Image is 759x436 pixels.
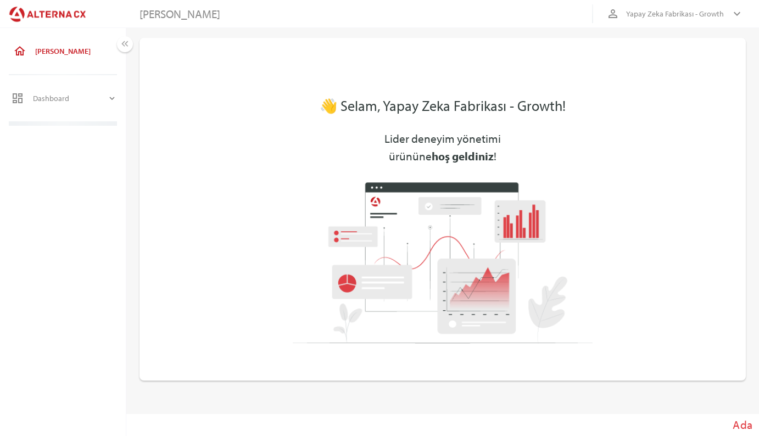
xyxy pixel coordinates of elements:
i: keyboard_double_arrow_left [119,38,131,50]
b: hoş geldiniz [432,149,494,163]
div: 👋 Selam, Yapay Zeka Fabrikası - Growth! [148,99,737,113]
span: Yapay Zeka Fabrikası - Growth [626,7,724,20]
div: [PERSON_NAME] [139,7,220,21]
button: Menu [117,36,133,52]
div: [PERSON_NAME] [35,47,117,56]
i: keyboard_arrow_down [730,7,744,20]
div: Lider deneyim yönetimi ürününe ! [295,130,590,165]
i: dashboard [11,92,24,105]
i: expand_more [107,93,117,103]
a: [PERSON_NAME] [2,33,126,69]
div: Dashboard [33,85,107,111]
i: person_outline [606,7,620,20]
span: Ada [733,417,752,432]
i: home [13,44,26,58]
